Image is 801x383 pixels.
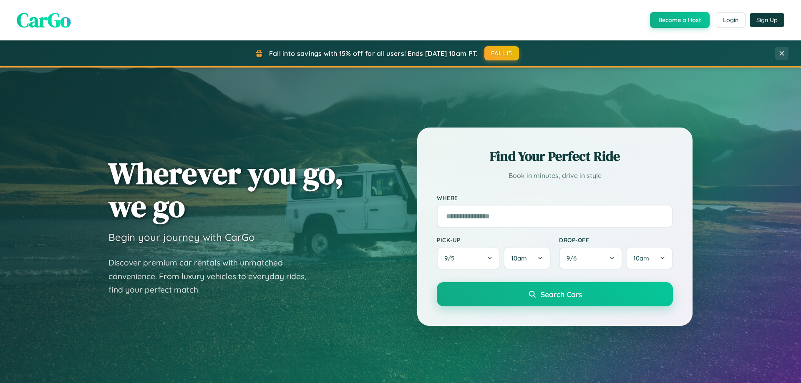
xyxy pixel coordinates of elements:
[437,194,673,201] label: Where
[626,247,673,270] button: 10am
[108,157,344,223] h1: Wherever you go, we go
[541,290,582,299] span: Search Cars
[750,13,784,27] button: Sign Up
[444,254,458,262] span: 9 / 5
[108,256,317,297] p: Discover premium car rentals with unmatched convenience. From luxury vehicles to everyday rides, ...
[437,170,673,182] p: Book in minutes, drive in style
[437,282,673,306] button: Search Cars
[437,236,551,243] label: Pick-up
[511,254,527,262] span: 10am
[633,254,649,262] span: 10am
[484,46,519,60] button: FALL15
[269,49,478,58] span: Fall into savings with 15% off for all users! Ends [DATE] 10am PT.
[650,12,710,28] button: Become a Host
[559,247,622,270] button: 9/6
[559,236,673,243] label: Drop-off
[504,247,551,270] button: 10am
[437,147,673,165] h2: Find Your Perfect Ride
[17,6,71,34] span: CarGo
[108,231,255,243] h3: Begin your journey with CarGo
[567,254,581,262] span: 9 / 6
[437,247,500,270] button: 9/5
[716,13,746,28] button: Login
